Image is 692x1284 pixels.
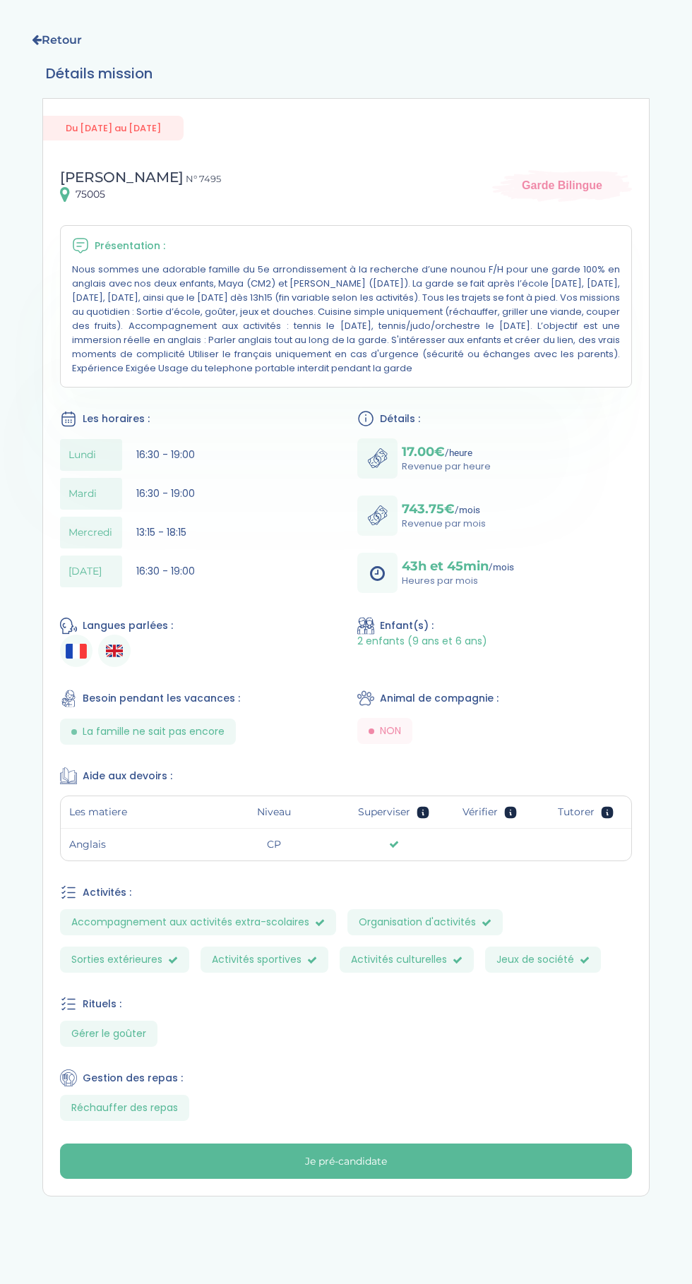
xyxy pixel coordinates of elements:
[136,525,186,539] span: 13:15 - 18:15
[83,618,173,633] span: Langues parlées :
[76,187,105,202] span: 75005
[402,517,486,531] p: Revenue par mois
[69,805,127,820] span: Les matiere
[106,642,123,659] img: Anglais
[267,838,281,851] span: CP
[83,412,150,426] span: Les horaires :
[485,947,601,973] span: Jeux de société
[60,1095,189,1121] span: Réchauffer des repas
[95,239,165,253] span: Présentation :
[66,644,87,659] img: Français
[43,116,184,140] span: Du [DATE] au [DATE]
[136,486,195,500] span: 16:30 - 19:00
[463,805,498,820] span: Vérifier
[380,724,401,738] span: NON
[69,837,191,852] span: Anglais
[402,558,514,574] p: /mois
[136,448,195,462] span: 16:30 - 19:00
[558,805,595,820] span: Tutorer
[357,635,487,648] span: 2 enfants (9 ans et 6 ans)
[68,486,97,501] span: Mardi
[340,947,474,973] span: Activités culturelles
[60,909,336,935] span: Accompagnement aux activités extra-scolaires
[522,178,602,193] span: Garde Bilingue
[83,997,121,1012] span: Rituels :
[136,564,195,578] span: 16:30 - 19:00
[380,691,499,706] span: Animal de compagnie :
[68,448,96,462] span: Lundi
[83,1071,183,1086] span: Gestion des repas :
[60,169,184,186] span: [PERSON_NAME]
[83,691,240,706] span: Besoin pendant les vacances :
[60,947,189,973] span: Sorties extérieures
[83,724,225,739] span: La famille ne sait pas encore
[83,885,131,900] span: Activités :
[402,460,491,474] p: Revenue par heure
[186,173,221,184] span: N° 7495
[402,574,514,588] p: Heures par mois
[380,618,434,633] span: Enfant(s) :
[60,1021,157,1047] span: Gérer le goûter
[60,1144,632,1179] button: Je pré-candidate
[402,444,491,460] p: /heure
[201,947,328,973] span: Activités sportives
[72,263,620,376] p: Nous sommes une adorable famille du 5e arrondissement à la recherche d’une nounou F/H pour une ga...
[380,412,420,426] span: Détails :
[46,63,646,84] h3: Détails mission
[402,501,486,517] p: /mois
[402,558,489,574] span: 43h et 45min
[257,805,291,820] span: Niveau
[68,564,102,579] span: [DATE]
[402,444,445,460] span: 17.00€
[402,501,455,517] span: 743.75€
[32,33,82,47] a: Retour
[305,1154,387,1168] div: Je pré-candidate
[83,769,172,784] span: Aide aux devoirs :
[358,805,410,820] span: Superviser
[68,525,112,540] span: Mercredi
[347,909,503,935] span: Organisation d'activités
